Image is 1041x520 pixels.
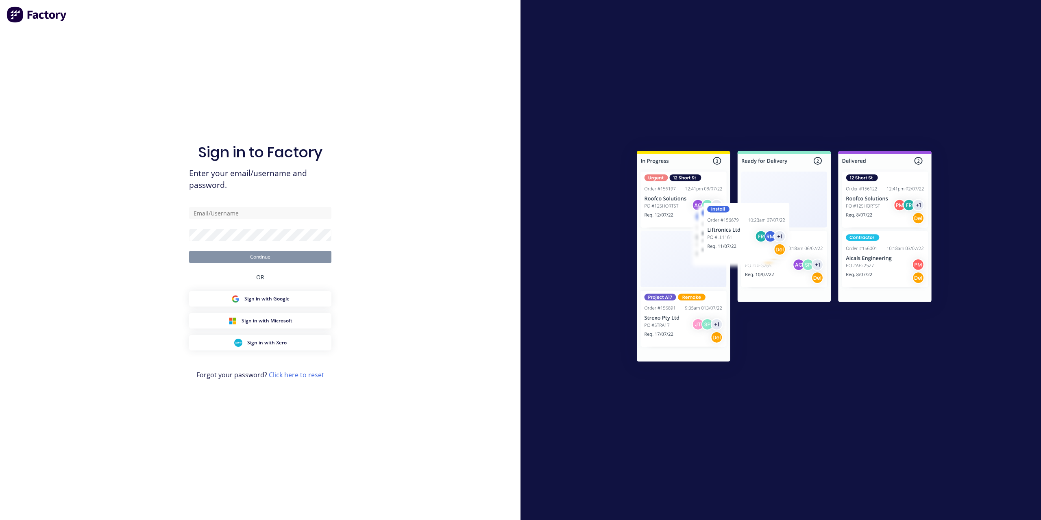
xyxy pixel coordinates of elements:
img: Microsoft Sign in [229,317,237,325]
span: Sign in with Microsoft [242,317,292,324]
img: Factory [7,7,68,23]
h1: Sign in to Factory [198,144,322,161]
input: Email/Username [189,207,331,219]
div: OR [256,263,264,291]
button: Continue [189,251,331,263]
img: Xero Sign in [234,339,242,347]
img: Google Sign in [231,295,240,303]
img: Sign in [619,135,950,381]
button: Google Sign inSign in with Google [189,291,331,307]
button: Microsoft Sign inSign in with Microsoft [189,313,331,329]
span: Sign in with Xero [247,339,287,346]
span: Forgot your password? [196,370,324,380]
span: Enter your email/username and password. [189,168,331,191]
span: Sign in with Google [244,295,290,302]
button: Xero Sign inSign in with Xero [189,335,331,350]
a: Click here to reset [269,370,324,379]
